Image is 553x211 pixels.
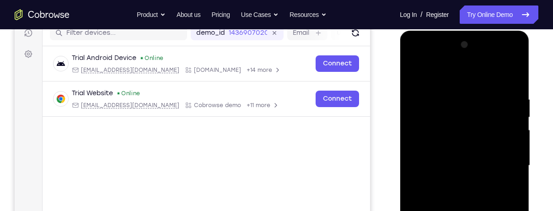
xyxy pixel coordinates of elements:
div: App [170,68,226,76]
a: Log In [400,5,417,24]
button: Refresh [333,27,348,42]
a: Go to the home page [15,9,70,20]
div: Open device details [28,83,355,119]
span: web@example.com [66,103,165,111]
div: Open device details [28,48,355,83]
h1: Connect [35,5,85,20]
span: Cobrowse.io [179,68,226,76]
a: Pricing [211,5,230,24]
a: Try Online Demo [460,5,538,24]
label: User ID [322,30,345,39]
button: Resources [290,5,327,24]
a: Connect [301,92,344,109]
div: Email [57,68,165,76]
label: Email [278,30,295,39]
span: +11 more [232,103,256,111]
button: Product [137,5,166,24]
div: App [170,103,226,111]
span: android@example.com [66,68,165,76]
div: Email [57,103,165,111]
button: Use Cases [241,5,279,24]
a: About us [177,5,200,24]
span: +14 more [232,68,258,76]
a: Register [426,5,449,24]
label: demo_id [182,30,210,39]
a: Connect [301,57,344,74]
input: Filter devices... [52,30,167,39]
div: Online [102,92,126,99]
div: Trial Website [57,91,98,100]
div: Online [125,56,149,64]
div: New devices found. [103,94,105,96]
div: New devices found. [126,59,128,61]
span: Cobrowse demo [179,103,226,111]
div: Trial Android Device [57,55,122,65]
span: / [420,9,422,20]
